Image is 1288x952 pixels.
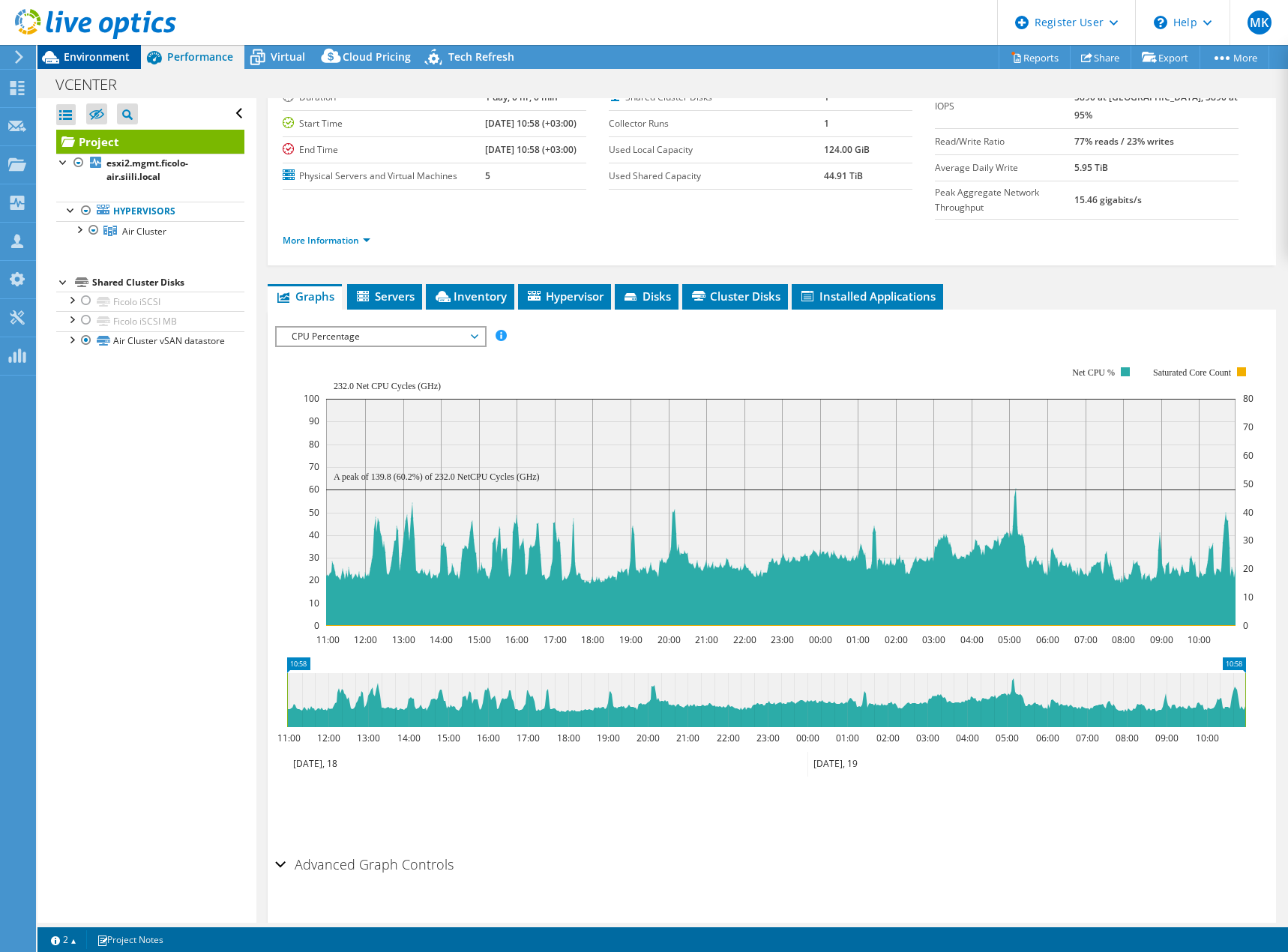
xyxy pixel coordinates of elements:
[485,91,558,103] b: 1 day, 0 hr, 0 min
[1074,91,1238,121] b: 5890 at [GEOGRAPHIC_DATA], 3890 at 95%
[304,392,319,405] text: 100
[808,633,831,646] text: 00:00
[935,160,1074,175] label: Average Daily Write
[309,597,319,609] text: 10
[283,169,485,184] label: Physical Servers and Virtual Machines
[1243,534,1254,546] text: 30
[283,142,485,157] label: End Time
[1075,732,1098,744] text: 07:00
[485,169,490,182] b: 5
[935,99,1074,114] label: IOPS
[770,633,793,646] text: 23:00
[56,292,244,311] a: Ficolo iSCSI
[429,633,452,646] text: 14:00
[56,221,244,241] a: Air Cluster
[1155,732,1178,744] text: 09:00
[516,732,539,744] text: 17:00
[657,633,680,646] text: 20:00
[56,130,244,154] a: Project
[167,49,233,64] span: Performance
[1074,633,1097,646] text: 07:00
[40,930,87,949] a: 2
[543,633,566,646] text: 17:00
[122,225,166,238] span: Air Cluster
[1074,135,1174,148] b: 77% reads / 23% writes
[505,633,528,646] text: 16:00
[756,732,779,744] text: 23:00
[999,46,1071,69] a: Reports
[1248,10,1272,34] span: MK
[309,573,319,586] text: 20
[56,154,244,187] a: esxi2.mgmt.ficolo-air.siili.local
[436,732,460,744] text: 15:00
[596,732,619,744] text: 19:00
[824,91,829,103] b: 1
[824,169,863,182] b: 44.91 TiB
[636,732,659,744] text: 20:00
[1243,506,1254,519] text: 40
[955,732,978,744] text: 04:00
[485,143,577,156] b: [DATE] 10:58 (+03:00)
[997,633,1020,646] text: 05:00
[309,415,319,427] text: 90
[1153,367,1232,378] text: Saturated Core Count
[1187,633,1210,646] text: 10:00
[353,633,376,646] text: 12:00
[1154,16,1167,29] svg: \n
[56,202,244,221] a: Hypervisors
[314,619,319,632] text: 0
[1195,732,1218,744] text: 10:00
[732,633,756,646] text: 22:00
[1035,633,1059,646] text: 06:00
[1115,732,1138,744] text: 08:00
[799,289,936,304] span: Installed Applications
[106,157,188,183] b: esxi2.mgmt.ficolo-air.siili.local
[1149,633,1173,646] text: 09:00
[1243,619,1248,632] text: 0
[309,483,319,495] text: 60
[334,472,540,482] text: A peak of 139.8 (60.2%) of 232.0 NetCPU Cycles (GHz)
[277,732,300,744] text: 11:00
[622,289,671,304] span: Disks
[309,460,319,473] text: 70
[1243,477,1254,490] text: 50
[64,49,130,64] span: Environment
[467,633,490,646] text: 15:00
[795,732,819,744] text: 00:00
[355,289,415,304] span: Servers
[1072,367,1115,378] text: Net CPU %
[309,528,319,541] text: 40
[609,116,824,131] label: Collector Runs
[935,185,1074,215] label: Peak Aggregate Network Throughput
[580,633,604,646] text: 18:00
[284,328,477,346] span: CPU Percentage
[1200,46,1269,69] a: More
[433,289,507,304] span: Inventory
[824,143,870,156] b: 124.00 GiB
[526,289,604,304] span: Hypervisor
[316,732,340,744] text: 12:00
[271,49,305,64] span: Virtual
[86,930,174,949] a: Project Notes
[1243,449,1254,462] text: 60
[609,169,824,184] label: Used Shared Capacity
[1131,46,1200,69] a: Export
[1070,46,1131,69] a: Share
[49,76,140,93] h1: VCENTER
[275,289,334,304] span: Graphs
[921,633,945,646] text: 03:00
[92,274,244,292] div: Shared Cluster Disks
[835,732,858,744] text: 01:00
[1035,732,1059,744] text: 06:00
[283,116,485,131] label: Start Time
[1074,161,1108,174] b: 5.95 TiB
[824,117,829,130] b: 1
[56,331,244,351] a: Air Cluster vSAN datastore
[356,732,379,744] text: 13:00
[448,49,514,64] span: Tech Refresh
[995,732,1018,744] text: 05:00
[556,732,580,744] text: 18:00
[716,732,739,744] text: 22:00
[485,117,577,130] b: [DATE] 10:58 (+03:00)
[334,381,441,391] text: 232.0 Net CPU Cycles (GHz)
